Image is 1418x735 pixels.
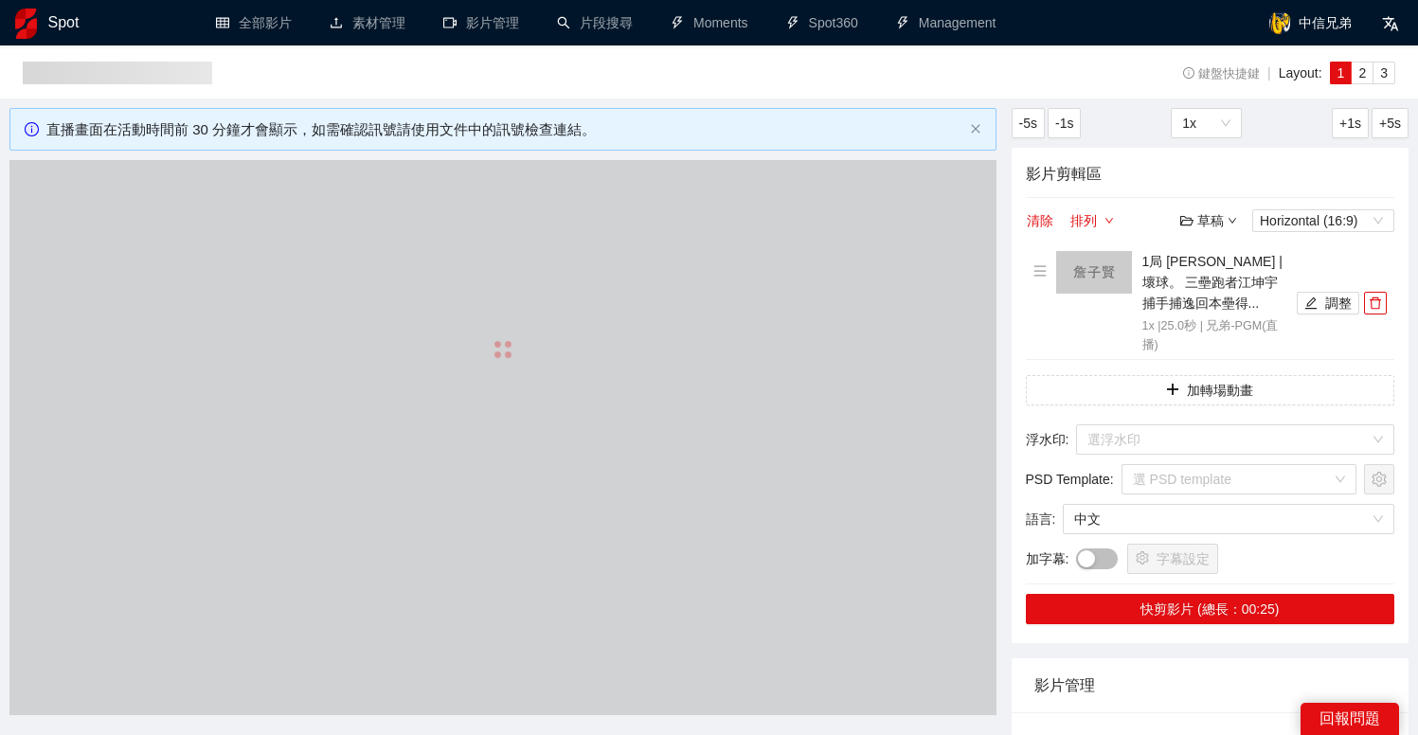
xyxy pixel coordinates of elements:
[46,118,962,141] div: 直播畫面在活動時間前 30 分鐘才會顯示，如需確認訊號請使用文件中的訊號檢查連結。
[970,123,981,135] button: close
[1279,65,1322,81] span: Layout:
[1183,67,1195,80] span: info-circle
[1268,11,1291,34] img: avatar
[1127,544,1218,574] button: setting字幕設定
[1380,65,1388,81] span: 3
[1379,113,1401,134] span: +5s
[786,15,858,30] a: thunderboltSpot360
[1332,108,1369,138] button: +1s
[1026,509,1056,529] span: 語言 :
[1358,65,1366,81] span: 2
[1033,264,1047,278] span: menu
[1364,292,1387,314] button: delete
[1074,505,1383,533] span: 中文
[1364,464,1394,494] button: setting
[216,15,292,30] a: table全部影片
[1339,113,1361,134] span: +1s
[1182,109,1230,137] span: 1x
[330,15,405,30] a: upload素材管理
[443,15,519,30] a: video-camera影片管理
[1166,383,1179,398] span: plus
[1365,296,1386,310] span: delete
[1304,296,1318,312] span: edit
[1183,67,1260,81] span: 鍵盤快捷鍵
[1142,317,1292,355] p: 1x | 25.0 秒 | 兄弟-PGM(直播)
[671,15,748,30] a: thunderboltMoments
[1048,108,1081,138] button: -1s
[1180,214,1194,227] span: folder-open
[970,123,981,134] span: close
[1301,703,1399,735] div: 回報問題
[1026,162,1394,186] h4: 影片剪輯區
[15,9,37,39] img: logo
[25,122,39,136] span: info-circle
[557,15,633,30] a: search片段搜尋
[896,15,996,30] a: thunderboltManagement
[1034,658,1386,712] div: 影片管理
[1026,469,1114,490] span: PSD Template :
[1012,108,1045,138] button: -5s
[1019,113,1037,134] span: -5s
[1026,548,1069,569] span: 加字幕 :
[1180,210,1237,231] div: 草稿
[1069,209,1115,232] button: 排列down
[1337,65,1345,81] span: 1
[1260,210,1387,231] span: Horizontal (16:9)
[1372,108,1409,138] button: +5s
[1056,251,1132,294] img: 160x90.png
[1297,292,1359,314] button: edit調整
[1026,209,1054,232] button: 清除
[1104,216,1114,227] span: down
[1142,251,1292,314] h4: 1局 [PERSON_NAME] | 壞球。 三壘跑者江坤宇 捕手捕逸回本壘得...
[1055,113,1073,134] span: -1s
[1026,375,1394,405] button: plus加轉場動畫
[1026,429,1069,450] span: 浮水印 :
[1267,65,1271,81] span: |
[1228,216,1237,225] span: down
[1026,594,1394,624] button: 快剪影片 (總長：00:25)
